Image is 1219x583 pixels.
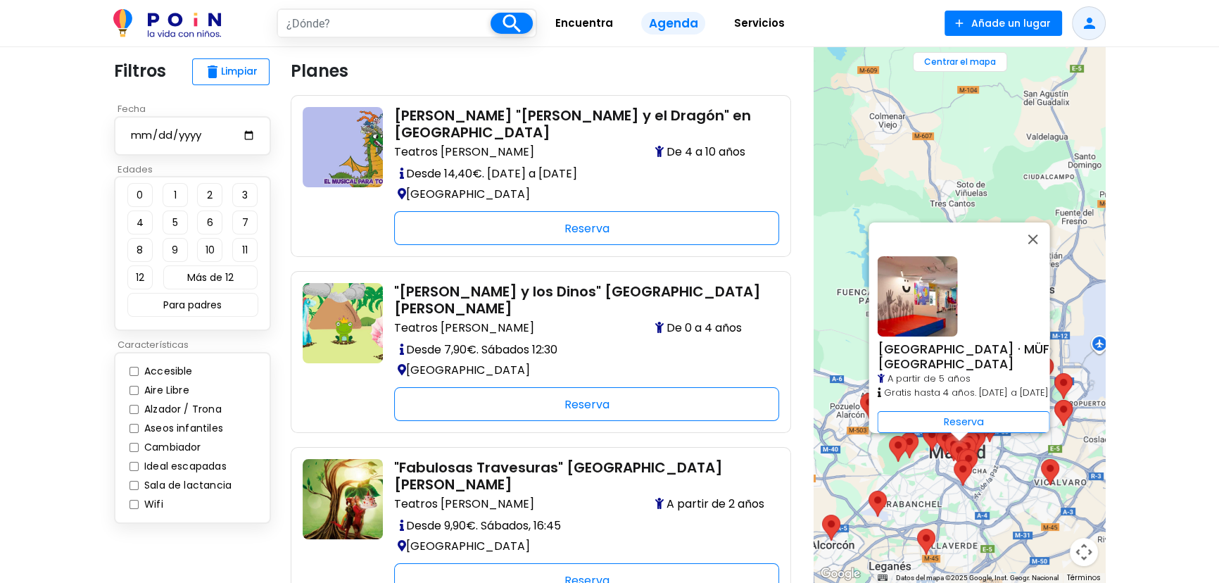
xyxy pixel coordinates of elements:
div: We call it Ballet: Espectáculo de Danza y Luces de La Bella Durmiente en Madrid [939,430,968,467]
label: Cambiador [141,440,201,455]
button: 9 [163,238,188,262]
button: 3 [232,183,258,207]
span: Encuentra [548,12,619,35]
a: con-ninos-en-madrid-teatro-nora-y-el-dragon-teatro-luchana [PERSON_NAME] "[PERSON_NAME] y el Drag... [303,107,779,245]
span: Teatros [PERSON_NAME] [394,144,534,161]
img: Google [817,565,864,583]
p: [GEOGRAPHIC_DATA] [394,536,768,556]
p: Características [114,338,279,352]
div: Tren de la Fresa con niños - Temporada 2025 [954,444,983,481]
span: Teatros [PERSON_NAME] [394,496,534,513]
div: Zoo Aquarium de Madrid - entradas [883,430,913,468]
img: con-ninos-en-madrid-teatro-fabulosas-travesuras-teatros-luchana [303,459,383,539]
button: Centrar el mapa [913,52,1007,72]
div: Jurassic World The Experience Madrid [952,443,981,480]
label: Aseos infantiles [141,421,223,436]
div: FUNBOX Madrid - El parque hinchable más grande del mundo [911,523,941,560]
div: Tour por Madrid para familias [930,423,960,460]
button: 4 [127,211,153,234]
button: deleteLimpiar [192,58,270,85]
div: Reserva [394,387,779,421]
span: Agenda [641,12,705,35]
span: De 0 a 4 años [655,320,768,337]
label: Aire Libre [141,383,189,398]
a: Abre esta zona en Google Maps (se abre en una nueva ventana) [817,565,864,583]
h2: [PERSON_NAME] "[PERSON_NAME] y el Dragón" en [GEOGRAPHIC_DATA] [394,107,768,141]
p: Desde 14,40€. [DATE] a [DATE] [394,163,768,184]
button: Cerrar [1016,222,1050,256]
p: Planes [291,58,348,84]
label: Alzador / Trona [141,402,222,417]
div: Entradas a Faunia [1035,453,1065,491]
div: Actividades en Familia - Espacio Kimudi [854,387,884,425]
p: [GEOGRAPHIC_DATA] [394,360,768,380]
span: [GEOGRAPHIC_DATA] · MÜF [GEOGRAPHIC_DATA] [878,341,1049,372]
button: 2 [197,183,222,207]
p: Edades [114,163,279,177]
label: Sala de lactancia [141,478,232,493]
button: Más de 12 [163,265,258,289]
button: 7 [232,211,258,234]
div: Taller de pintura Glow Art para niños [816,509,846,546]
img: con-ninos-en-madrid-teatro-nora-y-el-dragon-teatro-luchana [303,107,383,187]
button: Controles de visualización del mapa [1070,538,1098,566]
div: Free Tour Parque El Capricho [1049,368,1078,405]
div: Museo de la Felicidad · MÜF Madrid [945,435,974,472]
a: planes-ninos-museo-de-la-felicidad-madrid [GEOGRAPHIC_DATA] · MÜF [GEOGRAPHIC_DATA] A partir de 5... [878,256,1050,433]
button: 10 [197,238,222,262]
button: Añade un lugar [945,11,1062,36]
button: Para padres [127,293,258,317]
span: Servicios [728,12,791,35]
span: delete [204,63,221,80]
button: 1 [163,183,188,207]
label: Ideal escapadas [141,459,227,474]
button: 5 [163,211,188,234]
p: Desde 9,90€. Sábados, 16:45 [394,515,768,536]
button: 12 [127,265,153,289]
p: A partir de 5 años [878,372,1050,386]
p: Gratis hasta 4 años. [DATE] a [DATE] [878,386,1050,400]
span: Teatros [PERSON_NAME] [394,320,534,337]
p: Filtros [114,58,166,84]
h2: "[PERSON_NAME] y los Dinos" [GEOGRAPHIC_DATA][PERSON_NAME] [394,283,768,317]
a: Encuentra [537,6,630,41]
button: 11 [232,238,258,262]
img: con-ninos-en-madrid-espectaculos-una-rana-y-los-dinos [303,283,383,363]
img: planes-ninos-museo-de-la-felicidad-madrid [878,256,958,337]
a: Servicios [716,6,802,41]
img: POiN [113,9,221,37]
button: 0 [127,183,153,207]
p: [GEOGRAPHIC_DATA] [394,184,768,204]
h2: "Fabulosas Travesuras" [GEOGRAPHIC_DATA][PERSON_NAME] [394,459,768,493]
button: 6 [197,211,222,234]
div: Exposición Inmersiva 'La Leyenda del TITANIC' [948,454,978,491]
label: Wifi [141,497,163,512]
a: con-ninos-en-madrid-espectaculos-una-rana-y-los-dinos "[PERSON_NAME] y los Dinos" [GEOGRAPHIC_DAT... [303,283,779,421]
div: Exhibición En Vuelo en Madrid [863,485,892,522]
label: Accesible [141,364,193,379]
div: Atleti: Museo + Tour Riyadh Air Metropolitano [1049,394,1078,432]
div: Reserva [878,411,1050,433]
i: search [500,11,524,36]
button: Combinaciones de teclas [878,573,888,583]
span: De 4 a 10 años [655,144,768,161]
a: Términos (se abre en una nueva pestaña) [1067,572,1101,583]
button: 8 [127,238,153,262]
p: Fecha [114,102,279,116]
input: ¿Dónde? [278,10,491,37]
a: Agenda [630,6,716,41]
span: Datos del mapa ©2025 Google, Inst. Geogr. Nacional [896,574,1059,582]
div: Reserva [394,211,779,245]
span: A partir de 2 años [655,496,768,513]
p: Desde 7,90€. Sábados 12:30 [394,339,768,360]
